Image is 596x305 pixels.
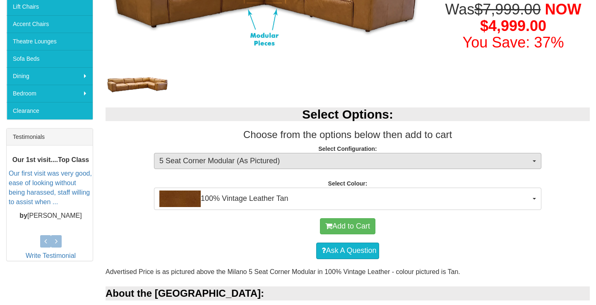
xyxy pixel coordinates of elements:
h3: Choose from the options below then add to cart [106,129,590,140]
a: Dining [7,67,93,85]
span: 5 Seat Corner Modular (As Pictured) [159,156,531,167]
a: Bedroom [7,85,93,102]
b: Our 1st visit....Top Class [12,157,89,164]
strong: Select Colour: [328,180,368,187]
div: About the [GEOGRAPHIC_DATA]: [106,286,590,300]
a: Clearance [7,102,93,119]
del: $7,999.00 [474,1,541,18]
p: [PERSON_NAME] [9,211,93,221]
div: Testimonials [7,129,93,145]
span: 100% Vintage Leather Tan [159,191,531,207]
span: NOW $4,999.00 [480,1,581,34]
a: Ask A Question [316,243,379,259]
a: Theatre Lounges [7,33,93,50]
font: You Save: 37% [463,34,564,51]
button: 5 Seat Corner Modular (As Pictured) [154,153,541,169]
a: Accent Chairs [7,15,93,33]
button: Add to Cart [320,218,375,235]
strong: Select Configuration: [318,145,377,152]
button: 100% Vintage Leather Tan100% Vintage Leather Tan [154,188,541,210]
b: by [19,212,27,219]
img: 100% Vintage Leather Tan [159,191,201,207]
b: Select Options: [302,107,393,121]
a: Sofa Beds [7,50,93,67]
a: Write Testimonial [26,252,76,259]
a: Our first visit was very good, ease of looking without being harassed, staff willing to assist wh... [9,170,92,206]
h1: Was [437,1,590,50]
